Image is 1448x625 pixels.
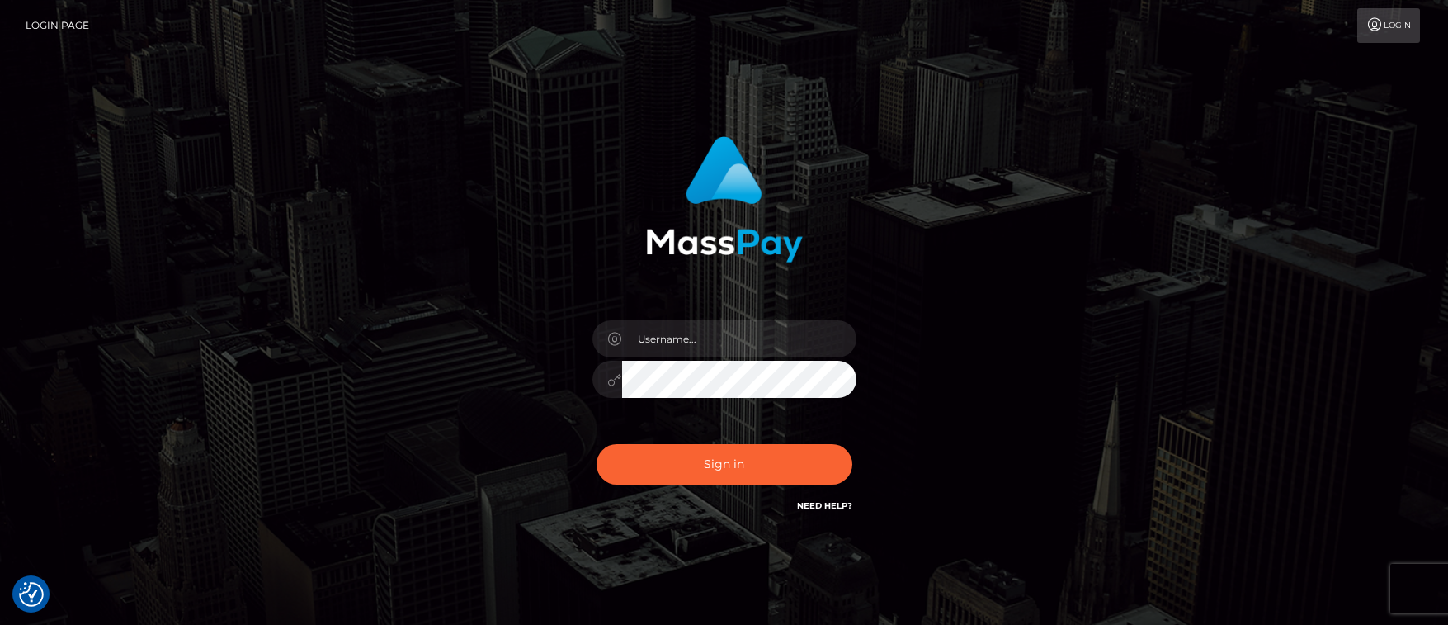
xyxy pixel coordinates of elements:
[19,582,44,607] button: Consent Preferences
[646,136,803,263] img: MassPay Login
[597,444,852,485] button: Sign in
[622,320,856,357] input: Username...
[1357,8,1420,43] a: Login
[26,8,89,43] a: Login Page
[797,500,852,511] a: Need Help?
[19,582,44,607] img: Revisit consent button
